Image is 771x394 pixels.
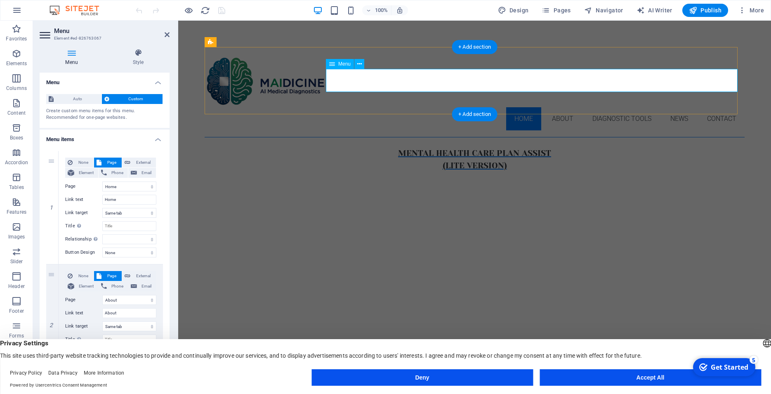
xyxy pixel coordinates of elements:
[9,184,24,191] p: Tables
[112,94,160,104] span: Custom
[682,4,728,17] button: Publish
[77,281,96,291] span: Element
[122,158,156,168] button: External
[689,6,721,14] span: Publish
[498,6,529,14] span: Design
[47,5,109,15] img: Editor Logo
[8,283,25,290] p: Header
[99,281,128,291] button: Phone
[495,4,532,17] div: Design (Ctrl+Alt+Y)
[735,4,767,17] button: More
[99,168,128,178] button: Phone
[104,271,119,281] span: Page
[77,168,96,178] span: Element
[9,333,24,339] p: Forms
[46,94,101,104] button: Auto
[10,134,24,141] p: Boxes
[65,248,102,257] label: Button Design
[65,271,94,281] button: None
[102,195,156,205] input: Link text...
[8,234,25,240] p: Images
[40,130,170,144] h4: Menu items
[133,158,153,168] span: External
[65,295,102,305] label: Page
[65,158,94,168] button: None
[128,168,156,178] button: Email
[7,209,26,215] p: Features
[45,322,57,328] em: 2
[65,308,102,318] label: Link text
[102,221,156,231] input: Title
[65,208,102,218] label: Link target
[338,61,351,66] span: Menu
[75,271,91,281] span: None
[538,4,574,17] button: Pages
[65,234,102,244] label: Relationship
[65,168,98,178] button: Element
[54,35,153,42] h3: Element #ed-826763067
[65,221,102,231] label: Title
[65,281,98,291] button: Element
[65,321,102,331] label: Link target
[7,110,26,116] p: Content
[200,6,210,15] i: Reload page
[452,40,497,54] div: + Add section
[5,159,28,166] p: Accordion
[6,85,27,92] p: Columns
[75,158,91,168] span: None
[102,335,156,344] input: Title
[94,158,122,168] button: Page
[102,94,163,104] button: Custom
[104,158,119,168] span: Page
[200,5,210,15] button: reload
[40,49,107,66] h4: Menu
[26,127,566,151] div: Mental health diagnostic tool lite
[637,6,672,14] span: AI Writer
[10,258,23,265] p: Slider
[581,4,627,17] button: Navigator
[133,271,153,281] span: External
[65,195,102,205] label: Link text
[9,308,24,314] p: Footer
[396,7,403,14] i: On resize automatically adjust zoom level to fit chosen device.
[6,35,27,42] p: Favorites
[184,5,193,15] button: Click here to leave preview mode and continue editing
[102,308,156,318] input: Link text...
[65,335,102,344] label: Title
[94,271,122,281] button: Page
[40,73,170,87] h4: Menu
[22,8,60,17] div: Get Started
[139,168,153,178] span: Email
[375,5,388,15] h6: 100%
[139,281,153,291] span: Email
[738,6,764,14] span: More
[5,3,67,21] div: Get Started 5 items remaining, 0% complete
[54,27,170,35] h2: Menu
[122,271,156,281] button: External
[128,281,156,291] button: Email
[56,94,99,104] span: Auto
[46,108,163,121] div: Create custom menu items for this menu. Recommended for one-page websites.
[45,204,57,211] em: 1
[362,5,391,15] button: 100%
[65,182,102,191] label: Page
[542,6,571,14] span: Pages
[61,1,69,9] div: 5
[452,107,497,121] div: + Add section
[109,168,125,178] span: Phone
[633,4,676,17] button: AI Writer
[584,6,623,14] span: Navigator
[495,4,532,17] button: Design
[6,60,27,67] p: Elements
[109,281,125,291] span: Phone
[107,49,170,66] h4: Style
